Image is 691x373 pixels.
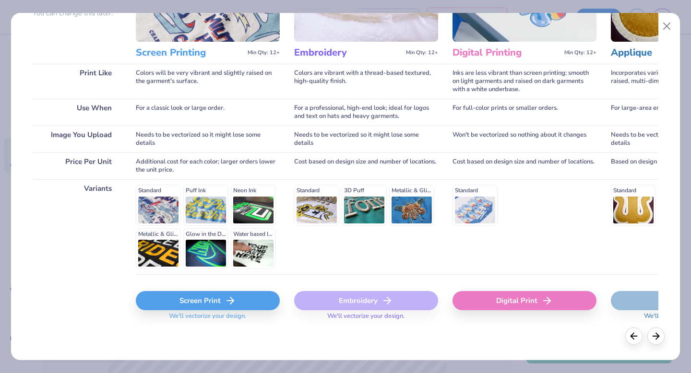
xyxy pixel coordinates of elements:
[406,49,438,56] span: Min Qty: 12+
[33,9,121,17] p: You can change this later.
[294,291,438,310] div: Embroidery
[323,312,408,326] span: We'll vectorize your design.
[453,126,596,152] div: Won't be vectorized so nothing about it changes
[136,64,280,99] div: Colors will be very vibrant and slightly raised on the garment's surface.
[453,152,596,179] div: Cost based on design size and number of locations.
[294,64,438,99] div: Colors are vibrant with a thread-based textured, high-quality finish.
[294,99,438,126] div: For a professional, high-end look; ideal for logos and text on hats and heavy garments.
[294,152,438,179] div: Cost based on design size and number of locations.
[136,99,280,126] div: For a classic look or large order.
[453,47,560,59] h3: Digital Printing
[33,64,121,99] div: Print Like
[33,99,121,126] div: Use When
[136,126,280,152] div: Needs to be vectorized so it might lose some details
[453,64,596,99] div: Inks are less vibrant than screen printing; smooth on light garments and raised on dark garments ...
[564,49,596,56] span: Min Qty: 12+
[248,49,280,56] span: Min Qty: 12+
[294,126,438,152] div: Needs to be vectorized so it might lose some details
[136,152,280,179] div: Additional cost for each color; larger orders lower the unit price.
[658,17,676,35] button: Close
[33,126,121,152] div: Image You Upload
[294,47,402,59] h3: Embroidery
[136,47,244,59] h3: Screen Printing
[453,99,596,126] div: For full-color prints or smaller orders.
[453,291,596,310] div: Digital Print
[33,152,121,179] div: Price Per Unit
[136,291,280,310] div: Screen Print
[33,179,121,274] div: Variants
[165,312,250,326] span: We'll vectorize your design.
